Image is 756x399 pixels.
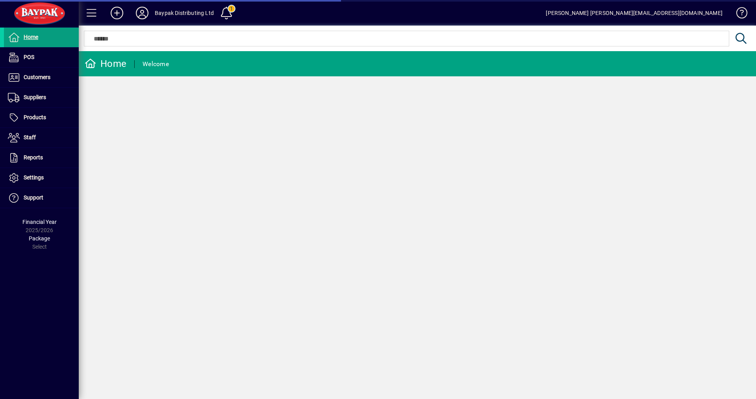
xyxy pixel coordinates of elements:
[4,148,79,168] a: Reports
[24,34,38,40] span: Home
[22,219,57,225] span: Financial Year
[24,134,36,140] span: Staff
[24,194,43,201] span: Support
[24,54,34,60] span: POS
[4,168,79,188] a: Settings
[4,128,79,148] a: Staff
[143,58,169,70] div: Welcome
[24,114,46,120] span: Products
[85,57,126,70] div: Home
[24,154,43,161] span: Reports
[104,6,130,20] button: Add
[29,235,50,242] span: Package
[24,74,50,80] span: Customers
[4,188,79,208] a: Support
[546,7,723,19] div: [PERSON_NAME] [PERSON_NAME][EMAIL_ADDRESS][DOMAIN_NAME]
[4,48,79,67] a: POS
[24,94,46,100] span: Suppliers
[24,174,44,181] span: Settings
[4,88,79,107] a: Suppliers
[155,7,214,19] div: Baypak Distributing Ltd
[4,68,79,87] a: Customers
[4,108,79,127] a: Products
[730,2,746,27] a: Knowledge Base
[130,6,155,20] button: Profile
